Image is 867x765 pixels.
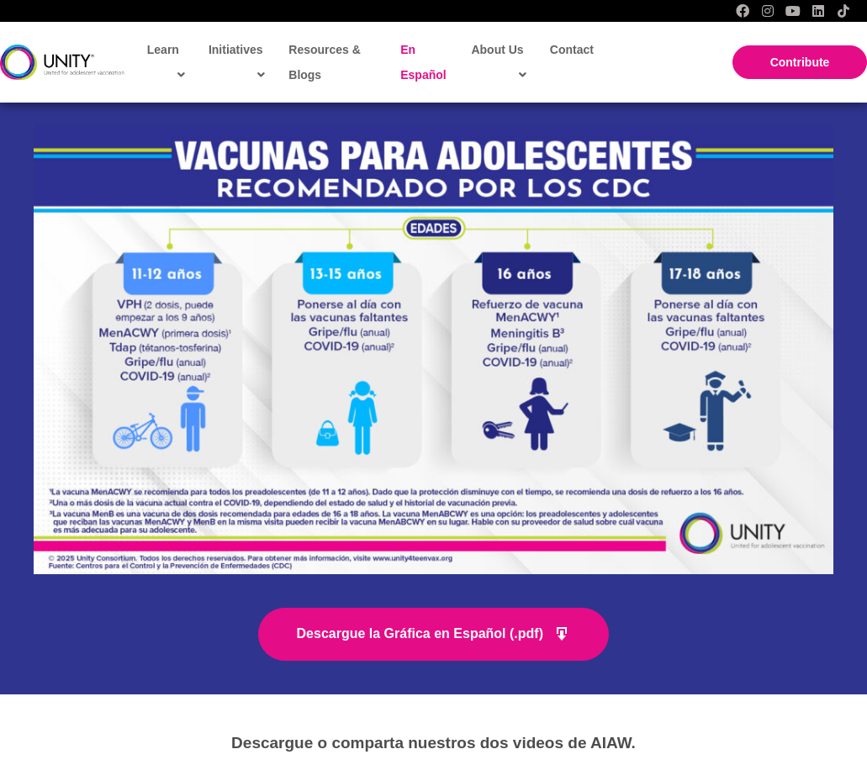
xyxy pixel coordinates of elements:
[542,30,600,69] a: Contact
[811,4,825,18] a: LinkedIn
[392,30,458,94] a: En Español
[231,734,636,752] strong: Descargue o comparta nuestros dos videos de AIAW.
[297,626,543,641] span: Descargue la Gráfica en Español (.pdf)
[732,45,867,79] a: Contribute
[258,608,610,661] a: Descargue la Gráfica en Español (.pdf)
[288,43,361,82] span: Resources & Blogs
[463,30,532,94] a: About Us
[400,43,446,82] span: En Español
[147,37,185,87] span: Learn
[280,30,383,94] a: Resources & Blogs
[837,4,850,18] a: TikTok
[770,55,830,69] span: Contribute
[209,37,265,87] span: Initiatives
[471,37,526,87] span: About Us
[736,4,749,18] a: Facebook
[786,4,800,18] a: YouTube
[34,124,833,574] img: CDC RECVACC2025spanish 1600x900 v3
[550,43,594,56] span: Contact
[761,4,774,18] a: Instagram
